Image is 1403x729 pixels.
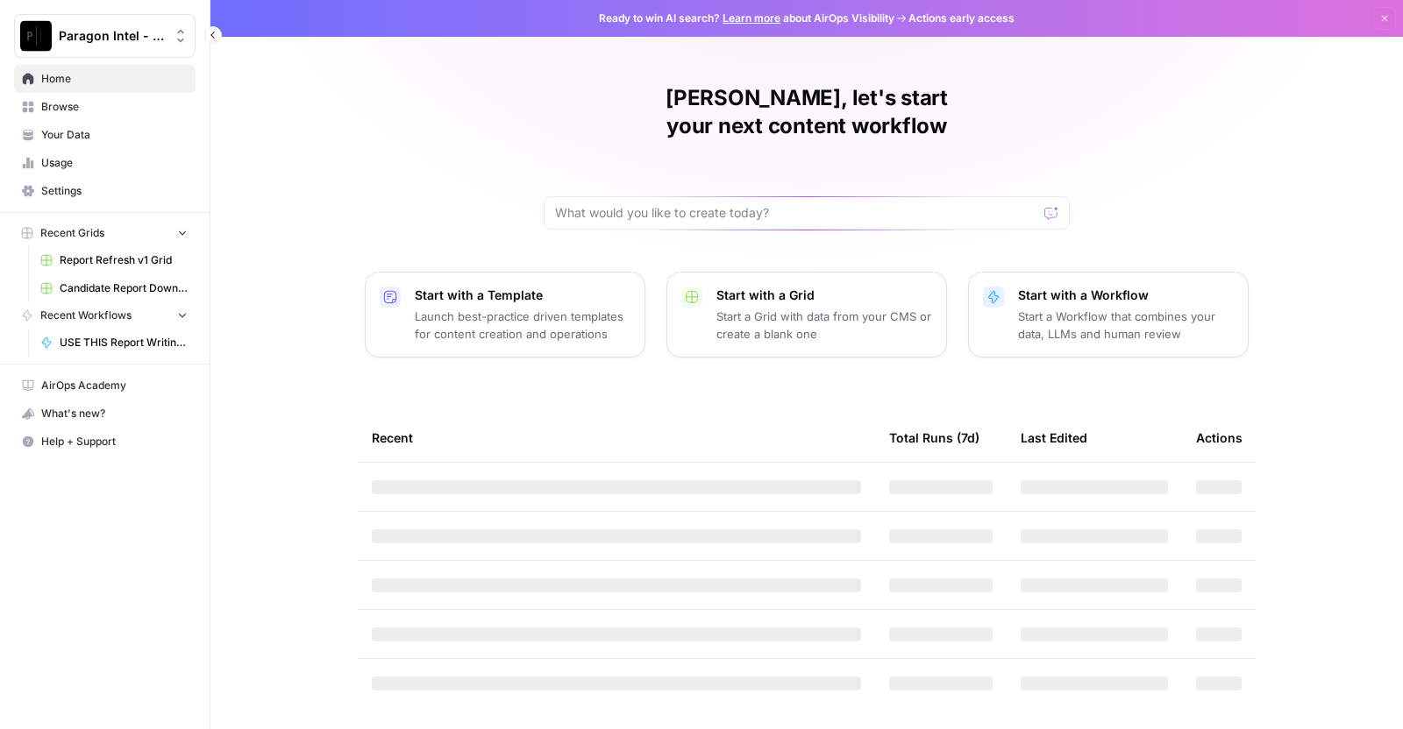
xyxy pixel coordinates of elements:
[41,378,188,393] span: AirOps Academy
[716,287,932,304] p: Start with a Grid
[32,274,196,302] a: Candidate Report Download Sheet
[599,11,894,26] span: Ready to win AI search? about AirOps Visibility
[41,434,188,449] span: Help + Support
[14,93,196,121] a: Browse
[60,252,188,268] span: Report Refresh v1 Grid
[716,308,932,343] p: Start a Grid with data from your CMS or create a blank one
[723,11,780,25] a: Learn more
[889,414,979,462] div: Total Runs (7d)
[14,149,196,177] a: Usage
[14,177,196,205] a: Settings
[41,127,188,143] span: Your Data
[14,220,196,246] button: Recent Grids
[555,204,1037,222] input: What would you like to create today?
[415,287,630,304] p: Start with a Template
[41,99,188,115] span: Browse
[41,183,188,199] span: Settings
[666,272,947,357] button: Start with a GridStart a Grid with data from your CMS or create a blank one
[14,400,196,428] button: What's new?
[14,65,196,93] a: Home
[1196,414,1243,462] div: Actions
[20,20,52,52] img: Paragon Intel - Bill / Ty / Colby R&D Logo
[59,27,165,45] span: Paragon Intel - Bill / Ty / [PERSON_NAME] R&D
[1021,414,1087,462] div: Last Edited
[14,121,196,149] a: Your Data
[14,14,196,58] button: Workspace: Paragon Intel - Bill / Ty / Colby R&D
[60,280,188,296] span: Candidate Report Download Sheet
[14,428,196,456] button: Help + Support
[41,155,188,171] span: Usage
[968,272,1249,357] button: Start with a WorkflowStart a Workflow that combines your data, LLMs and human review
[1018,287,1234,304] p: Start with a Workflow
[40,308,132,323] span: Recent Workflows
[1018,308,1234,343] p: Start a Workflow that combines your data, LLMs and human review
[372,414,861,462] div: Recent
[15,400,195,427] div: What's new?
[60,335,188,350] span: USE THIS Report Writing Workflow - v2 Gemini One Analysis
[40,225,104,241] span: Recent Grids
[365,272,645,357] button: Start with a TemplateLaunch best-practice driven templates for content creation and operations
[14,372,196,400] a: AirOps Academy
[415,308,630,343] p: Launch best-practice driven templates for content creation and operations
[41,71,188,87] span: Home
[32,329,196,357] a: USE THIS Report Writing Workflow - v2 Gemini One Analysis
[14,302,196,329] button: Recent Workflows
[32,246,196,274] a: Report Refresh v1 Grid
[544,84,1070,140] h1: [PERSON_NAME], let's start your next content workflow
[908,11,1015,26] span: Actions early access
